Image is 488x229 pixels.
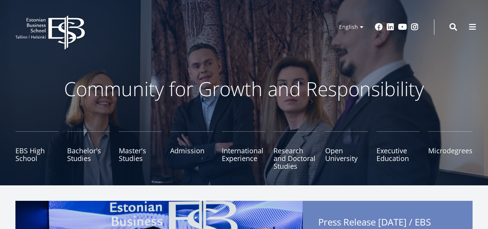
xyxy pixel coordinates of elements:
a: Instagram [411,23,419,31]
a: Research and Doctoral Studies [274,131,317,170]
a: EBS High School [15,131,59,170]
a: Linkedin [387,23,394,31]
a: Master's Studies [119,131,162,170]
a: Bachelor's Studies [67,131,110,170]
a: Admission [170,131,213,170]
a: Microdegrees [428,131,473,170]
a: International Experience [222,131,265,170]
a: Executive Education [377,131,420,170]
a: Youtube [398,23,407,31]
a: Facebook [375,23,383,31]
p: Community for Growth and Responsibility [40,77,449,100]
a: Open University [325,131,368,170]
